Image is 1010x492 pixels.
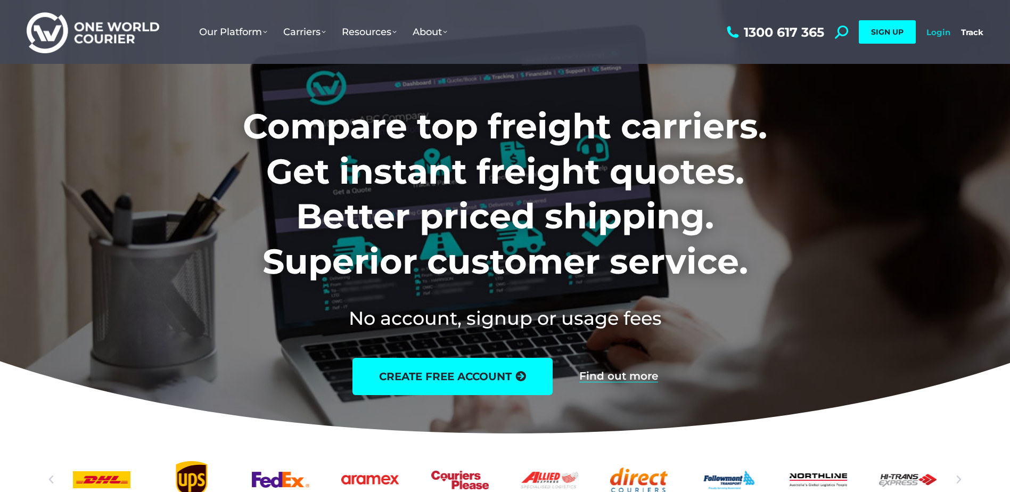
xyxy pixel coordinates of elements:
[334,15,405,48] a: Resources
[352,358,553,395] a: create free account
[191,15,275,48] a: Our Platform
[405,15,455,48] a: About
[27,11,159,54] img: One World Courier
[342,26,397,38] span: Resources
[961,27,983,37] a: Track
[413,26,447,38] span: About
[173,305,837,331] h2: No account, signup or usage fees
[724,26,824,39] a: 1300 617 365
[859,20,916,44] a: SIGN UP
[579,371,658,382] a: Find out more
[173,104,837,284] h1: Compare top freight carriers. Get instant freight quotes. Better priced shipping. Superior custom...
[926,27,950,37] a: Login
[199,26,267,38] span: Our Platform
[871,27,904,37] span: SIGN UP
[275,15,334,48] a: Carriers
[283,26,326,38] span: Carriers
